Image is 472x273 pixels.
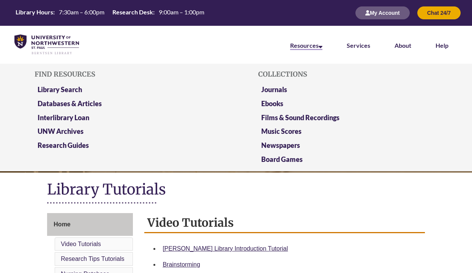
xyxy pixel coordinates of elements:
a: Help [436,42,448,49]
img: UNWSP Library Logo [14,35,79,55]
a: About [395,42,411,49]
a: Films & Sound Recordings [261,113,339,122]
h2: Video Tutorials [144,213,425,233]
a: My Account [355,9,410,16]
a: Databases & Articles [38,99,102,108]
button: My Account [355,6,410,19]
a: Resources [290,42,322,50]
a: Research Tips Tutorials [61,256,124,262]
a: Interlibrary Loan [38,113,89,122]
a: Music Scores [261,127,302,135]
span: 9:00am – 1:00pm [159,8,204,16]
h1: Library Tutorials [47,180,425,200]
a: Services [347,42,370,49]
button: Chat 24/7 [417,6,461,19]
a: Board Games [261,155,303,163]
th: Library Hours: [13,8,56,16]
a: UNW Archives [38,127,84,135]
th: Research Desk: [109,8,156,16]
a: Ebooks [261,99,283,108]
h5: Find Resources [35,71,214,78]
a: Brainstorming [163,261,200,268]
span: Home [54,221,70,227]
a: Journals [261,85,287,94]
a: [PERSON_NAME] Library Introduction Tutorial [163,245,288,252]
a: Hours Today [13,8,207,18]
a: Research Guides [38,141,89,149]
a: Library Search [38,85,82,94]
a: Home [47,213,133,236]
a: Video Tutorials [61,241,101,247]
table: Hours Today [13,8,207,17]
a: Newspapers [261,141,300,149]
span: 7:30am – 6:00pm [59,8,104,16]
h5: Collections [258,71,437,78]
a: Chat 24/7 [417,9,461,16]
